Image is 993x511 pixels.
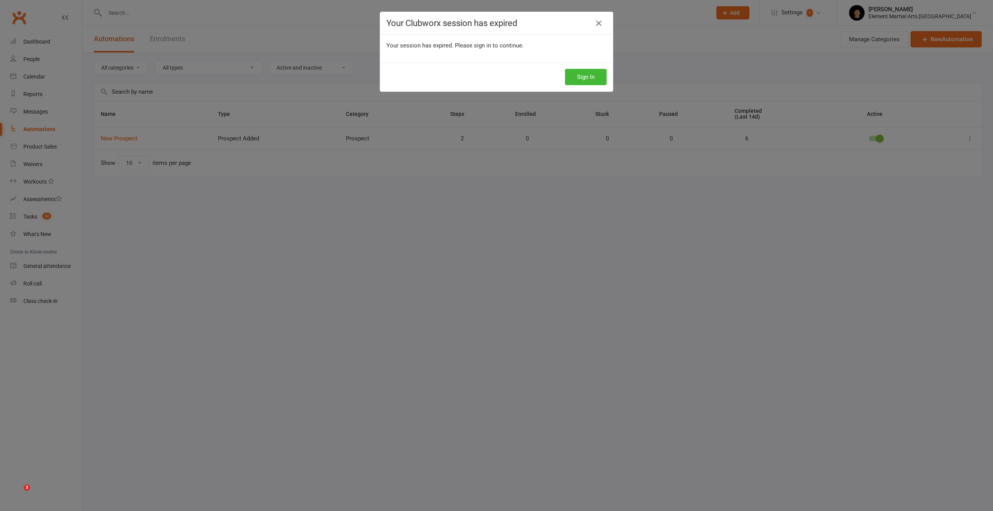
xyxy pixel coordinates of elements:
span: Your session has expired. Please sign in to continue. [386,42,524,49]
button: Sign In [565,69,607,85]
h4: Your Clubworx session has expired [386,18,607,28]
iframe: Intercom live chat [8,485,26,503]
span: 3 [24,485,30,491]
a: Close [593,17,605,30]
